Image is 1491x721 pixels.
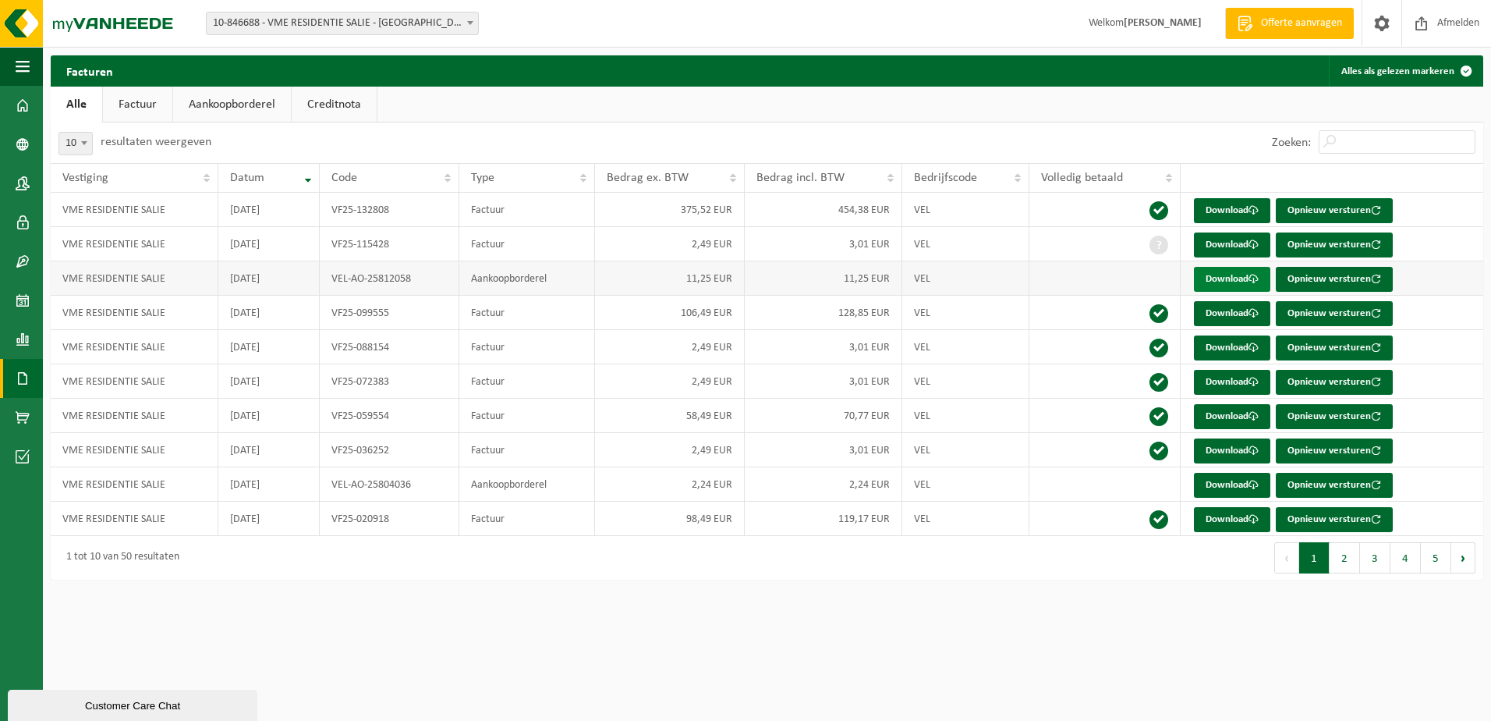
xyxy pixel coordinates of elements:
[745,330,902,364] td: 3,01 EUR
[1276,233,1393,257] button: Opnieuw versturen
[51,227,218,261] td: VME RESIDENTIE SALIE
[51,261,218,296] td: VME RESIDENTIE SALIE
[902,330,1029,364] td: VEL
[459,364,595,399] td: Factuur
[595,399,744,433] td: 58,49 EUR
[745,193,902,227] td: 454,38 EUR
[1276,439,1393,463] button: Opnieuw versturen
[51,502,218,536] td: VME RESIDENTIE SALIE
[320,467,460,502] td: VEL-AO-25804036
[218,330,319,364] td: [DATE]
[595,193,744,227] td: 375,52 EUR
[745,227,902,261] td: 3,01 EUR
[320,296,460,330] td: VF25-099555
[320,502,460,536] td: VF25-020918
[902,399,1029,433] td: VEL
[320,364,460,399] td: VF25-072383
[51,330,218,364] td: VME RESIDENTIE SALIE
[459,296,595,330] td: Factuur
[1276,267,1393,292] button: Opnieuw versturen
[51,399,218,433] td: VME RESIDENTIE SALIE
[51,467,218,502] td: VME RESIDENTIE SALIE
[320,193,460,227] td: VF25-132808
[1194,301,1270,326] a: Download
[59,133,92,154] span: 10
[218,227,319,261] td: [DATE]
[218,296,319,330] td: [DATE]
[1194,370,1270,395] a: Download
[459,261,595,296] td: Aankoopborderel
[1360,542,1390,574] button: 3
[595,433,744,467] td: 2,49 EUR
[1276,507,1393,532] button: Opnieuw versturen
[218,193,319,227] td: [DATE]
[320,433,460,467] td: VF25-036252
[51,55,129,86] h2: Facturen
[1451,542,1475,574] button: Next
[218,364,319,399] td: [DATE]
[1194,233,1270,257] a: Download
[902,467,1029,502] td: VEL
[218,261,319,296] td: [DATE]
[595,364,744,399] td: 2,49 EUR
[1124,17,1202,29] strong: [PERSON_NAME]
[745,467,902,502] td: 2,24 EUR
[62,172,108,184] span: Vestiging
[595,330,744,364] td: 2,49 EUR
[902,227,1029,261] td: VEL
[320,330,460,364] td: VF25-088154
[8,687,260,721] iframe: chat widget
[101,136,211,148] label: resultaten weergeven
[1330,542,1360,574] button: 2
[1041,172,1123,184] span: Volledig betaald
[745,261,902,296] td: 11,25 EUR
[1276,473,1393,498] button: Opnieuw versturen
[459,467,595,502] td: Aankoopborderel
[595,227,744,261] td: 2,49 EUR
[218,399,319,433] td: [DATE]
[756,172,845,184] span: Bedrag incl. BTW
[745,296,902,330] td: 128,85 EUR
[607,172,689,184] span: Bedrag ex. BTW
[1194,404,1270,429] a: Download
[1276,370,1393,395] button: Opnieuw versturen
[1329,55,1482,87] button: Alles als gelezen markeren
[320,227,460,261] td: VF25-115428
[207,12,478,34] span: 10-846688 - VME RESIDENTIE SALIE - KUURNE
[459,330,595,364] td: Factuur
[103,87,172,123] a: Factuur
[1194,507,1270,532] a: Download
[902,364,1029,399] td: VEL
[1272,137,1311,149] label: Zoeken:
[1390,542,1421,574] button: 4
[595,467,744,502] td: 2,24 EUR
[58,132,93,155] span: 10
[595,261,744,296] td: 11,25 EUR
[1225,8,1354,39] a: Offerte aanvragen
[745,364,902,399] td: 3,01 EUR
[218,467,319,502] td: [DATE]
[1194,473,1270,498] a: Download
[320,399,460,433] td: VF25-059554
[745,433,902,467] td: 3,01 EUR
[459,227,595,261] td: Factuur
[51,433,218,467] td: VME RESIDENTIE SALIE
[902,502,1029,536] td: VEL
[58,544,179,572] div: 1 tot 10 van 50 resultaten
[51,364,218,399] td: VME RESIDENTIE SALIE
[1194,439,1270,463] a: Download
[51,296,218,330] td: VME RESIDENTIE SALIE
[1274,542,1299,574] button: Previous
[51,87,102,123] a: Alle
[218,433,319,467] td: [DATE]
[595,502,744,536] td: 98,49 EUR
[459,193,595,227] td: Factuur
[1194,336,1270,360] a: Download
[914,172,977,184] span: Bedrijfscode
[459,399,595,433] td: Factuur
[331,172,357,184] span: Code
[745,502,902,536] td: 119,17 EUR
[902,296,1029,330] td: VEL
[459,502,595,536] td: Factuur
[173,87,291,123] a: Aankoopborderel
